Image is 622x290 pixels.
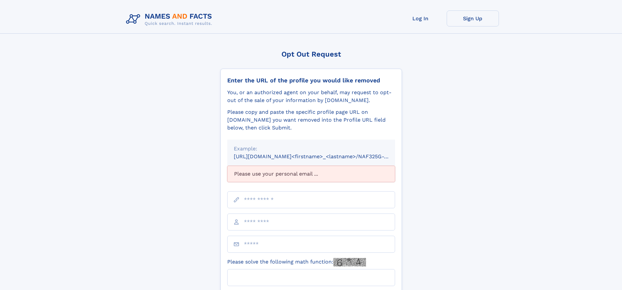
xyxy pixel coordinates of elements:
div: Opt Out Request [220,50,402,58]
img: Logo Names and Facts [123,10,217,28]
div: Enter the URL of the profile you would like removed [227,77,395,84]
div: Please use your personal email ... [227,166,395,182]
a: Log In [394,10,447,26]
label: Please solve the following math function: [227,258,366,266]
div: Please copy and paste the specific profile page URL on [DOMAIN_NAME] you want removed into the Pr... [227,108,395,132]
div: You, or an authorized agent on your behalf, may request to opt-out of the sale of your informatio... [227,89,395,104]
div: Example: [234,145,389,153]
small: [URL][DOMAIN_NAME]<firstname>_<lastname>/NAF325G-xxxxxxxx [234,153,407,160]
a: Sign Up [447,10,499,26]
